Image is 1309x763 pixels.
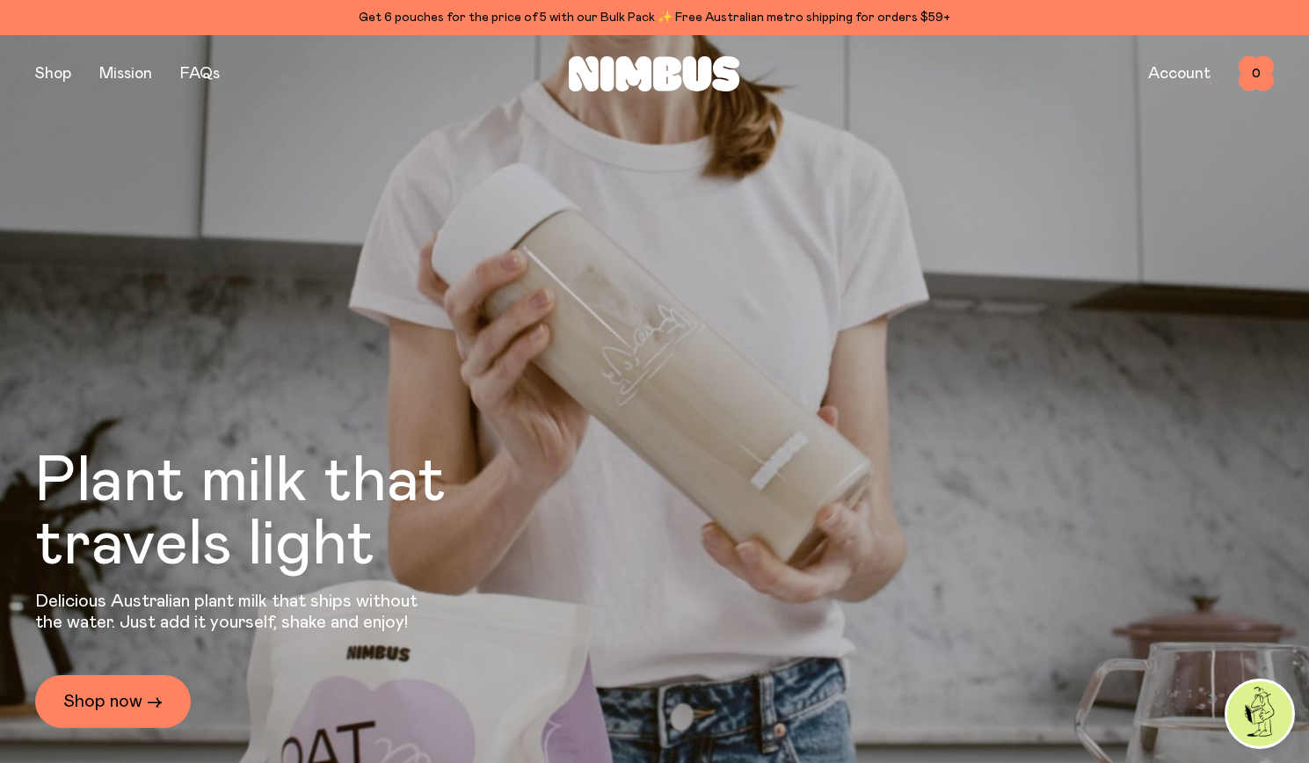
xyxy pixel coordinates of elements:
img: agent [1227,681,1292,746]
button: 0 [1239,56,1274,91]
a: Shop now → [35,675,191,728]
a: FAQs [180,66,220,82]
h1: Plant milk that travels light [35,450,542,577]
a: Mission [99,66,152,82]
a: Account [1148,66,1211,82]
div: Get 6 pouches for the price of 5 with our Bulk Pack ✨ Free Australian metro shipping for orders $59+ [35,7,1274,28]
p: Delicious Australian plant milk that ships without the water. Just add it yourself, shake and enjoy! [35,591,429,633]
